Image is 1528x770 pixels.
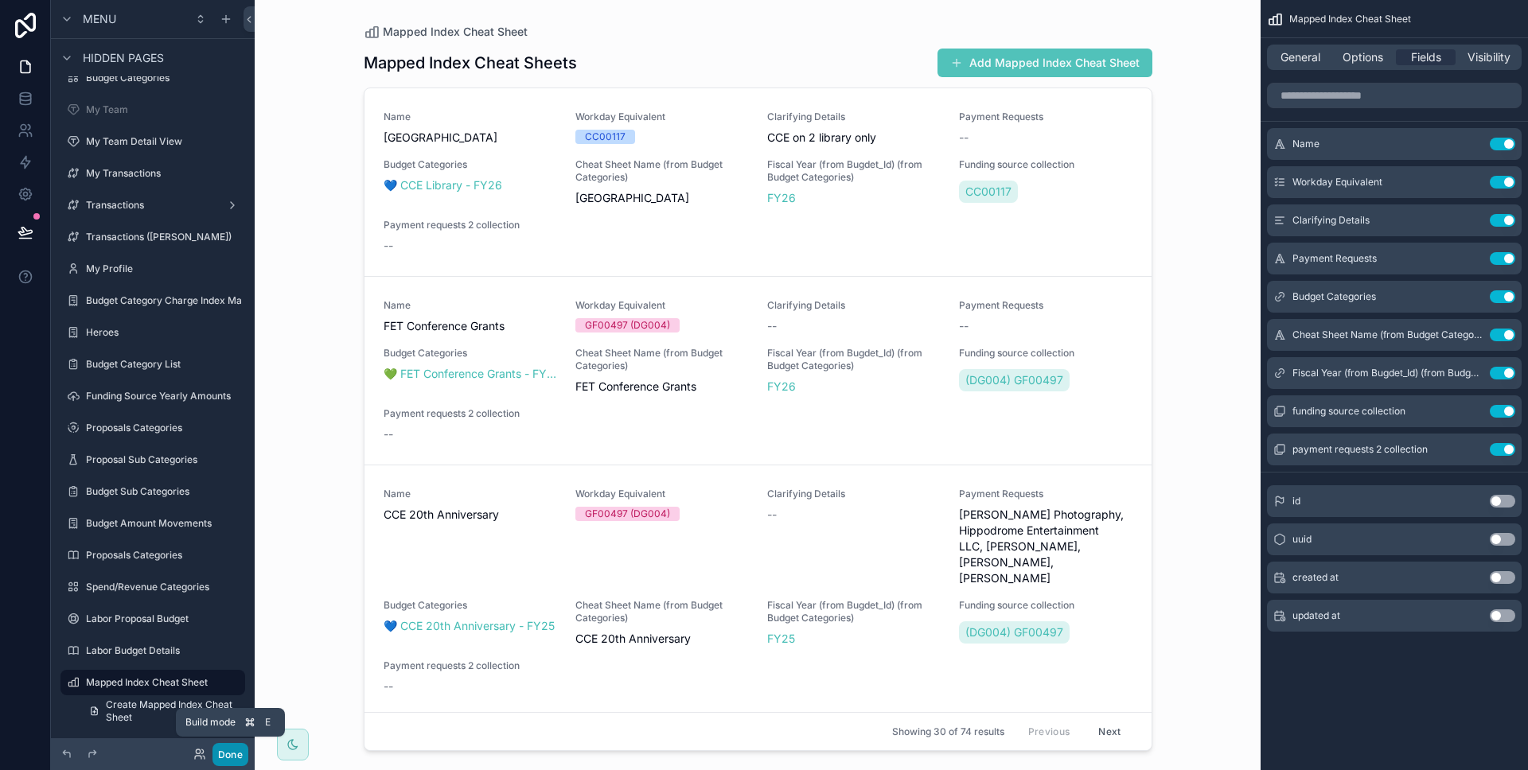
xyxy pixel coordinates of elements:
a: Budget Sub Categories [60,479,245,504]
a: My Transactions [60,161,245,186]
label: My Team Detail View [86,135,242,148]
a: My Team [60,97,245,122]
span: Hidden pages [83,50,164,66]
a: Budget Category Charge Index Mappings [60,288,245,313]
a: Budget Category List [60,352,245,377]
label: My Profile [86,262,242,275]
a: Labor Budget Details [60,638,245,663]
label: Proposal Sub Categories [86,453,242,466]
span: E [261,716,274,729]
span: funding source collection [1292,405,1405,418]
span: created at [1292,571,1339,584]
label: Labor Budget Details [86,644,242,657]
a: Budget Amount Movements [60,511,245,536]
span: uuid [1292,533,1312,546]
label: Budget Category Charge Index Mappings [86,294,271,307]
span: Options [1343,49,1383,65]
span: Budget Categories [1292,290,1376,303]
span: Build mode [185,716,236,729]
a: Funding Source Yearly Amounts [60,383,245,409]
span: General [1280,49,1320,65]
label: Mapped Index Cheat Sheet [86,676,236,689]
span: Name [1292,138,1319,150]
span: Visibility [1468,49,1510,65]
label: My Transactions [86,167,242,180]
span: Clarifying Details [1292,214,1370,227]
span: Showing 30 of 74 results [892,725,1004,738]
label: Budget Categories [86,72,242,84]
button: Done [212,743,248,766]
a: Mapped Index Cheat Sheet [60,670,245,695]
label: Budget Amount Movements [86,517,242,530]
span: Fields [1411,49,1441,65]
a: Labor Proposal Budget [60,606,245,632]
label: My Team [86,103,242,116]
a: Transactions [60,192,245,218]
label: Budget Sub Categories [86,485,242,498]
label: Transactions ([PERSON_NAME]) [86,231,242,243]
a: My Profile [60,256,245,282]
a: Budget Categories [60,65,245,91]
label: Transactions [86,199,220,212]
label: Labor Proposal Budget [86,612,242,625]
span: Payment Requests [1292,252,1377,265]
span: Create Mapped Index Cheat Sheet [106,698,236,724]
a: Transactions ([PERSON_NAME]) [60,224,245,250]
label: Heroes [86,326,242,339]
a: Proposal Sub Categories [60,447,245,472]
label: Budget Category List [86,358,242,371]
a: Create Mapped Index Cheat Sheet [80,698,245,724]
a: Heroes [60,320,245,345]
label: Spend/Revenue Categories [86,581,242,593]
span: Workday Equivalent [1292,176,1382,189]
label: Proposals Categories [86,422,242,434]
a: Proposals Categories [60,415,245,441]
span: Cheat Sheet Name (from Budget Categories) [1292,329,1483,341]
span: payment requests 2 collection [1292,443,1428,456]
button: Next [1087,719,1132,744]
span: Fiscal Year (from Bugdet_Id) (from Budget Categories) [1292,367,1483,379]
a: Proposals Categories [60,542,245,568]
a: Spend/Revenue Categories [60,574,245,600]
span: updated at [1292,609,1340,622]
span: Mapped Index Cheat Sheet [1289,13,1411,25]
span: id [1292,495,1300,507]
label: Proposals Categories [86,549,242,562]
a: My Team Detail View [60,129,245,154]
span: Menu [83,11,116,27]
label: Funding Source Yearly Amounts [86,390,242,402]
